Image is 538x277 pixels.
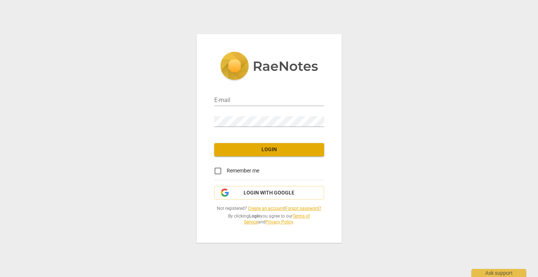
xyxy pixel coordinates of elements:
span: By clicking you agree to our and . [214,213,324,225]
div: Ask support [471,269,526,277]
a: Forgot password? [285,206,321,211]
img: 5ac2273c67554f335776073100b6d88f.svg [220,52,318,82]
b: Login [249,214,260,219]
a: Privacy Policy [266,219,293,225]
span: Login [220,146,318,153]
button: Login with Google [214,186,324,200]
a: Create an account [248,206,284,211]
span: Remember me [227,167,259,175]
button: Login [214,143,324,156]
span: Not registered? | [214,205,324,212]
span: Login with Google [244,189,294,197]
